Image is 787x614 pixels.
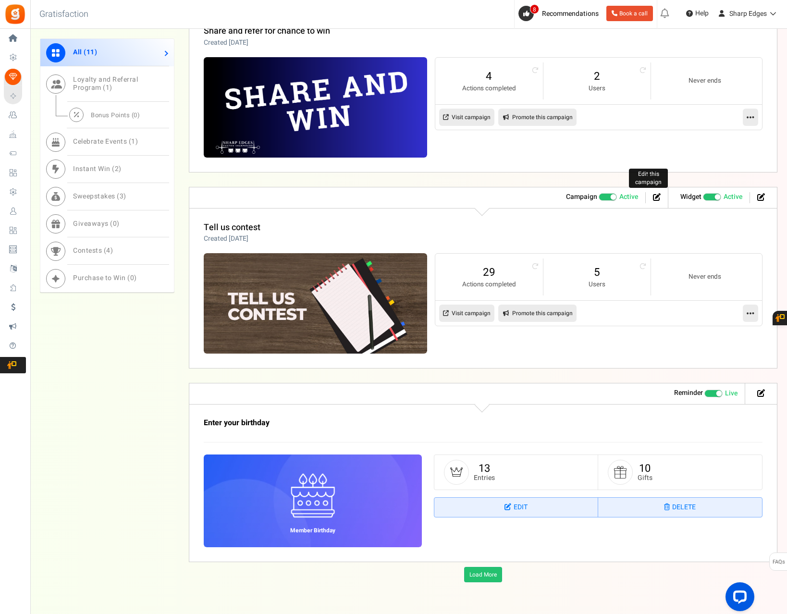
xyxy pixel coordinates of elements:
[445,69,533,84] a: 4
[725,389,738,398] span: Live
[661,272,749,282] small: Never ends
[474,474,495,481] small: Entries
[106,83,110,93] span: 1
[204,234,260,244] p: Created [DATE]
[204,38,330,48] p: Created [DATE]
[518,6,603,21] a: 8 Recommendations
[724,192,742,202] span: Active
[553,84,641,93] small: Users
[115,164,119,174] span: 2
[638,474,652,481] small: Gifts
[479,461,490,476] a: 13
[464,567,502,582] a: Load More
[73,136,138,147] span: Celebrate Events ( )
[434,498,598,517] a: Edit
[566,192,597,202] strong: Campaign
[445,265,533,280] a: 29
[680,192,701,202] strong: Widget
[131,136,135,147] span: 1
[619,192,638,202] span: Active
[204,221,260,234] a: Tell us contest
[283,528,343,534] h6: Member Birthday
[120,191,124,201] span: 3
[674,388,703,398] strong: Reminder
[73,191,126,201] span: Sweepstakes ( )
[73,74,138,93] span: Loyalty and Referral Program ( )
[553,69,641,84] a: 2
[530,4,539,14] span: 8
[498,109,577,126] a: Promote this campaign
[772,553,785,571] span: FAQs
[498,305,577,322] a: Promote this campaign
[73,47,97,57] span: All ( )
[553,265,641,280] a: 5
[29,5,99,24] h3: Gratisfaction
[673,192,750,203] li: Widget activated
[439,305,494,322] a: Visit campaign
[693,9,709,18] span: Help
[73,164,122,174] span: Instant Win ( )
[4,3,26,25] img: Gratisfaction
[91,110,140,119] span: Bonus Points ( )
[134,110,137,119] span: 0
[73,246,113,256] span: Contests ( )
[204,419,651,428] h3: Enter your birthday
[639,461,651,476] a: 10
[542,9,599,19] span: Recommendations
[553,280,641,289] small: Users
[629,169,668,188] div: Edit this campaign
[598,498,762,517] a: Delete
[73,273,137,283] span: Purchase to Win ( )
[445,84,533,93] small: Actions completed
[86,47,95,57] span: 11
[204,25,330,37] a: Share and refer for chance to win
[661,76,749,86] small: Never ends
[445,280,533,289] small: Actions completed
[729,9,767,19] span: Sharp Edges
[682,6,713,21] a: Help
[106,246,111,256] span: 4
[130,273,135,283] span: 0
[73,218,120,228] span: Giveaways ( )
[113,218,117,228] span: 0
[439,109,494,126] a: Visit campaign
[606,6,653,21] a: Book a call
